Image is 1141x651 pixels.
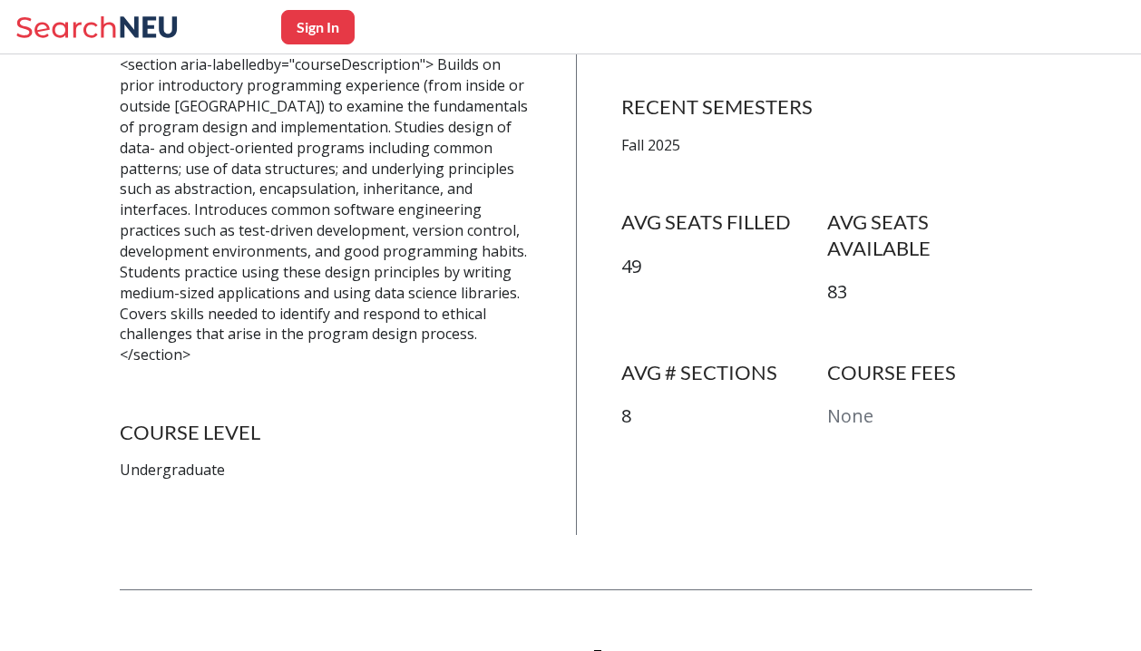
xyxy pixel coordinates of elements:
h4: RECENT SEMESTERS [621,94,1032,120]
p: 49 [621,254,826,280]
p: <section aria-labelledby="courseDescription"> Builds on prior introductory programming experience... [120,54,531,365]
button: Sign In [281,10,355,44]
h4: AVG SEATS FILLED [621,209,826,235]
p: Fall 2025 [621,135,1032,156]
h4: COURSE FEES [827,360,1032,385]
h4: COURSE LEVEL [120,420,531,445]
p: 8 [621,403,826,430]
p: 83 [827,279,1032,306]
h4: AVG # SECTIONS [621,360,826,385]
h4: AVG SEATS AVAILABLE [827,209,1032,261]
p: None [827,403,1032,430]
p: Undergraduate [120,460,531,481]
